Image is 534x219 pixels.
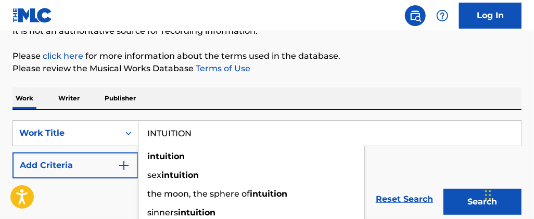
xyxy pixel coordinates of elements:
[482,169,534,219] iframe: Chat Widget
[178,208,215,217] strong: intuition
[436,9,449,22] img: help
[147,208,178,217] span: sinners
[432,5,453,26] div: Help
[12,25,522,37] p: It is not an authoritative source for recording information.
[194,63,250,73] a: Terms of Use
[147,189,250,199] span: the moon, the sphere of
[485,179,491,211] div: Drag
[161,170,199,180] strong: intuition
[118,159,130,172] img: 9d2ae6d4665cec9f34b9.svg
[12,50,522,62] p: Please for more information about the terms used in the database.
[250,189,287,199] strong: intuition
[409,9,422,22] img: search
[147,170,161,180] span: sex
[443,189,522,215] button: Search
[147,151,185,161] strong: intuition
[405,5,426,26] a: Public Search
[12,62,522,75] p: Please review the Musical Works Database
[12,152,138,178] button: Add Criteria
[459,3,522,29] a: Log In
[371,188,438,211] a: Reset Search
[101,87,139,109] p: Publisher
[12,87,36,109] p: Work
[55,87,83,109] p: Writer
[43,51,83,61] a: click here
[19,127,113,139] div: Work Title
[12,8,53,23] img: MLC Logo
